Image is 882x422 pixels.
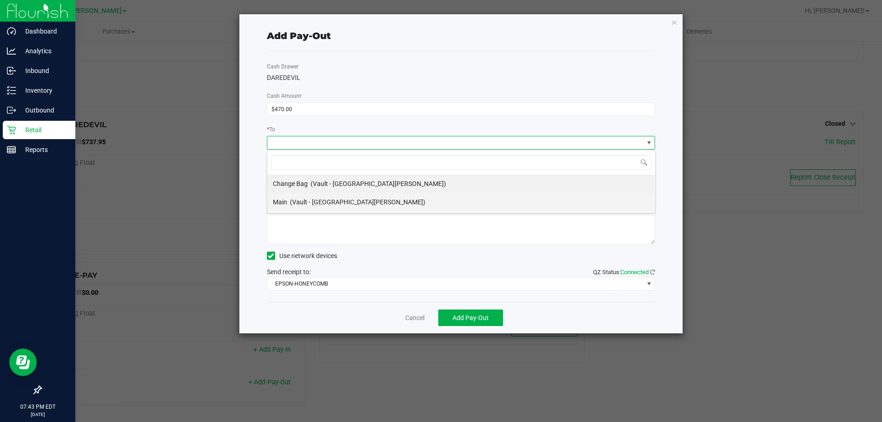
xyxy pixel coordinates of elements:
[7,125,16,135] inline-svg: Retail
[267,277,644,290] span: EPSON-HONEYCOMB
[290,198,425,206] span: (Vault - [GEOGRAPHIC_DATA][PERSON_NAME])
[405,313,424,323] a: Cancel
[273,198,287,206] span: Main
[7,27,16,36] inline-svg: Dashboard
[7,145,16,154] inline-svg: Reports
[16,65,71,76] p: Inbound
[16,105,71,116] p: Outbound
[273,180,308,187] span: Change Bag
[267,62,299,71] label: Cash Drawer
[452,314,489,321] span: Add Pay-Out
[4,411,71,418] p: [DATE]
[9,349,37,376] iframe: Resource center
[438,309,503,326] button: Add Pay-Out
[267,268,311,276] span: Send receipt to:
[16,85,71,96] p: Inventory
[267,251,337,261] label: Use network devices
[267,125,275,134] label: To
[621,269,649,276] span: Connected
[7,66,16,75] inline-svg: Inbound
[267,93,301,99] span: Cash Amount
[16,144,71,155] p: Reports
[7,46,16,56] inline-svg: Analytics
[311,180,446,187] span: (Vault - [GEOGRAPHIC_DATA][PERSON_NAME])
[4,403,71,411] p: 07:43 PM EDT
[267,73,656,83] div: DAREDEVIL
[16,124,71,135] p: Retail
[593,269,655,276] span: QZ Status:
[7,106,16,115] inline-svg: Outbound
[16,45,71,56] p: Analytics
[7,86,16,95] inline-svg: Inventory
[16,26,71,37] p: Dashboard
[267,29,331,43] div: Add Pay-Out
